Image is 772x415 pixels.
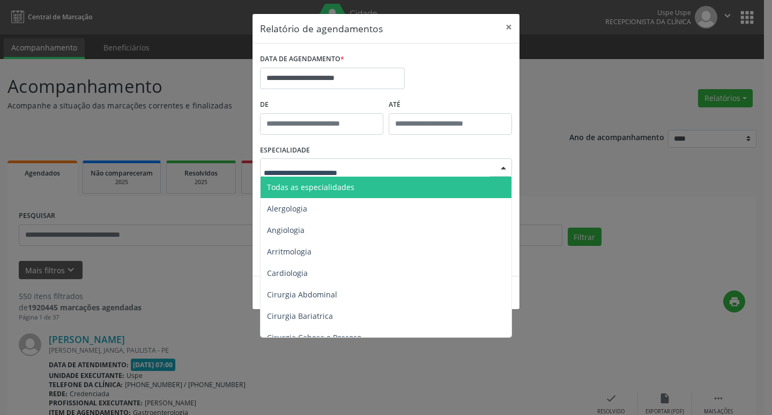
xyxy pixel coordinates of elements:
[267,332,361,343] span: Cirurgia Cabeça e Pescoço
[267,246,311,257] span: Arritmologia
[267,268,308,278] span: Cardiologia
[267,311,333,321] span: Cirurgia Bariatrica
[498,14,519,40] button: Close
[260,97,383,113] label: De
[260,142,310,159] label: ESPECIALIDADE
[267,289,337,300] span: Cirurgia Abdominal
[389,97,512,113] label: ATÉ
[267,182,354,192] span: Todas as especialidades
[260,51,344,68] label: DATA DE AGENDAMENTO
[267,225,305,235] span: Angiologia
[267,203,307,214] span: Alergologia
[260,21,383,35] h5: Relatório de agendamentos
